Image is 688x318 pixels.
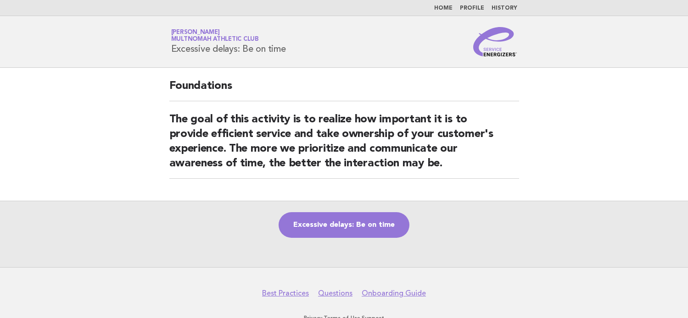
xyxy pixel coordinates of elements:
[169,112,519,179] h2: The goal of this activity is to realize how important it is to provide efficient service and take...
[434,5,453,11] a: Home
[362,289,426,298] a: Onboarding Guide
[171,37,259,43] span: Multnomah Athletic Club
[492,5,517,11] a: History
[318,289,352,298] a: Questions
[460,5,484,11] a: Profile
[171,29,259,42] a: [PERSON_NAME]Multnomah Athletic Club
[473,27,517,56] img: Service Energizers
[171,30,286,54] h1: Excessive delays: Be on time
[262,289,309,298] a: Best Practices
[169,79,519,101] h2: Foundations
[279,212,409,238] a: Excessive delays: Be on time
